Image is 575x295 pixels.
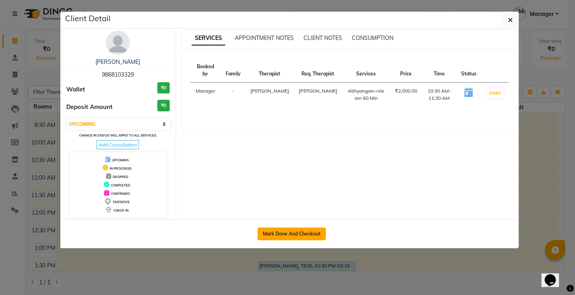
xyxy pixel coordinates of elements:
th: Family [221,58,246,83]
td: - [221,83,246,107]
th: Booked by [190,58,221,83]
span: Deposit Amount [66,103,113,112]
th: Time [422,58,456,83]
a: [PERSON_NAME] [95,58,140,65]
span: TENTATIVE [113,200,130,204]
span: Add Consultation [97,140,139,149]
h3: ₹0 [157,82,170,94]
small: Change in status will apply to all services. [79,133,157,137]
span: CHECK-IN [113,208,129,212]
span: CONFIRMED [111,192,130,196]
td: Manager [190,83,221,107]
th: Status [456,58,481,83]
h5: Client Detail [65,12,111,24]
span: UPCOMING [112,158,129,162]
span: 9868103329 [102,71,134,78]
button: Mark Done And Checkout [258,228,326,240]
div: Abhyangam+steam 60 Min [347,87,385,102]
button: START [487,88,503,98]
span: [PERSON_NAME] [250,88,289,94]
h3: ₹0 [157,100,170,111]
th: Services [342,58,390,83]
span: COMPLETED [111,183,130,187]
span: CONSUMPTION [352,34,393,42]
div: ₹2,000.00 [395,87,417,95]
th: Price [390,58,422,83]
th: Therapist [246,58,294,83]
td: 10:30 AM-11:30 AM [422,83,456,107]
span: CLIENT NOTES [303,34,342,42]
th: Req. Therapist [294,58,342,83]
iframe: chat widget [541,263,567,287]
span: APPOINTMENT NOTES [235,34,294,42]
img: avatar [106,31,130,55]
span: IN PROGRESS [110,166,131,170]
span: [PERSON_NAME] [299,88,337,94]
span: DROPPED [113,175,128,179]
span: SERVICES [192,31,225,46]
span: Wallet [66,85,85,94]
